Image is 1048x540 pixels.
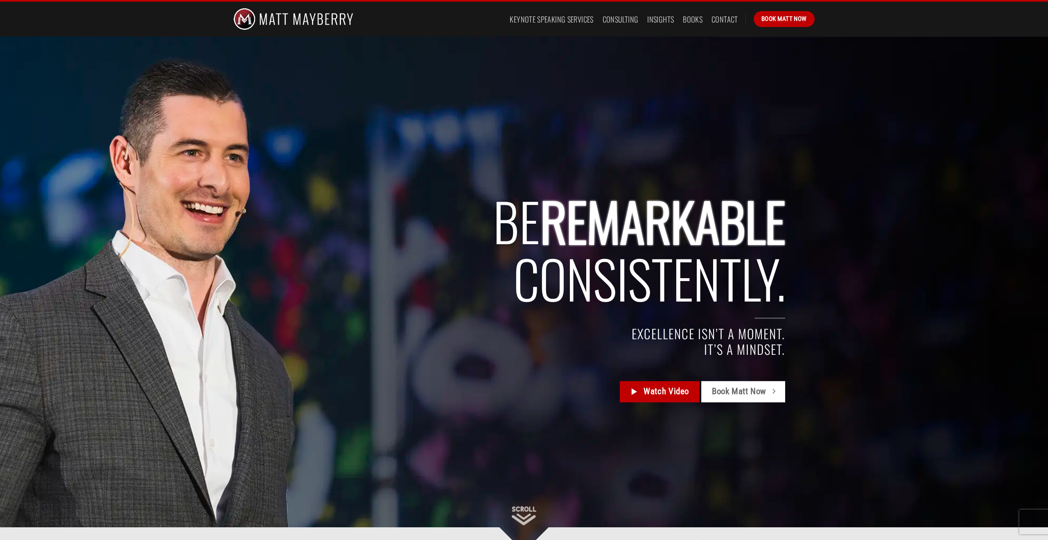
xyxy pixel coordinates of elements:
a: Watch Video [620,381,700,403]
span: Watch Video [644,385,689,399]
a: Book Matt Now [754,11,815,27]
a: Keynote Speaking Services [510,12,593,27]
span: Book Matt Now [712,385,766,399]
img: Scroll Down [512,506,536,525]
a: Book Matt Now [701,381,785,403]
a: Contact [711,12,738,27]
a: Consulting [603,12,639,27]
a: Insights [647,12,674,27]
span: REMARKABLE [540,182,785,259]
span: Book Matt Now [761,14,807,24]
a: Books [683,12,702,27]
h4: EXCELLENCE ISN’T A MOMENT. [298,327,785,342]
img: Matt Mayberry [233,2,353,36]
span: Consistently. [513,239,785,317]
h4: IT’S A MINDSET. [298,342,785,357]
h2: BE [298,192,785,307]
